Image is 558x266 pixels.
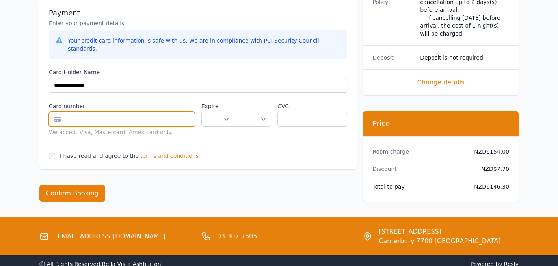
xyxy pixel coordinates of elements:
span: Change details [372,78,509,87]
label: CVC [277,102,347,110]
button: Confirm Booking [39,185,105,202]
span: terms and conditions [140,152,199,160]
dt: Discount [372,165,461,173]
dd: - NZD$7.70 [468,165,509,173]
dt: Deposit [372,54,414,62]
label: Card Holder Name [49,68,347,76]
h3: Price [372,119,509,128]
a: [EMAIL_ADDRESS][DOMAIN_NAME] [55,232,166,241]
label: Card number [49,102,195,110]
h3: Payment [49,8,347,18]
a: 03 307 7505 [217,232,257,241]
label: I have read and agree to the [60,153,139,159]
span: Canterbury 7700 [GEOGRAPHIC_DATA] [379,236,500,246]
dd: Deposit is not required [420,54,509,62]
label: Expire [201,102,234,110]
div: Your credit card information is safe with us. We are in compliance with PCI Security Council stan... [68,37,341,52]
div: We accept Visa, Mastercard, Amex card only. [49,128,195,136]
dd: NZD$146.30 [468,183,509,191]
p: Enter your payment details [49,19,347,27]
dd: NZD$154.00 [468,148,509,155]
dt: Room charge [372,148,461,155]
dt: Total to pay [372,183,461,191]
label: . [234,102,271,110]
span: [STREET_ADDRESS] [379,227,500,236]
